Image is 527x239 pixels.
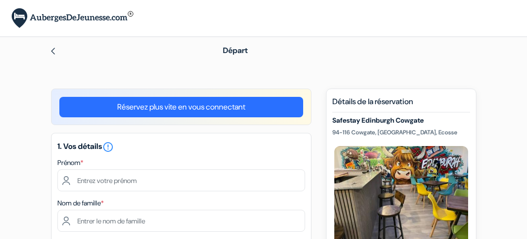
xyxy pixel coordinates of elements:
[49,47,57,55] img: left_arrow.svg
[57,141,305,153] h5: 1. Vos détails
[57,158,83,168] label: Prénom
[332,129,470,136] p: 94-116 Cowgate, [GEOGRAPHIC_DATA], Ecosse
[332,116,470,125] h5: Safestay Edinburgh Cowgate
[57,210,305,232] input: Entrer le nom de famille
[12,8,133,28] img: AubergesDeJeunesse.com
[57,169,305,191] input: Entrez votre prénom
[102,141,114,153] i: error_outline
[59,97,303,117] a: Réservez plus vite en vous connectant
[102,141,114,151] a: error_outline
[332,97,470,112] h5: Détails de la réservation
[57,198,104,208] label: Nom de famille
[223,45,248,55] span: Départ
